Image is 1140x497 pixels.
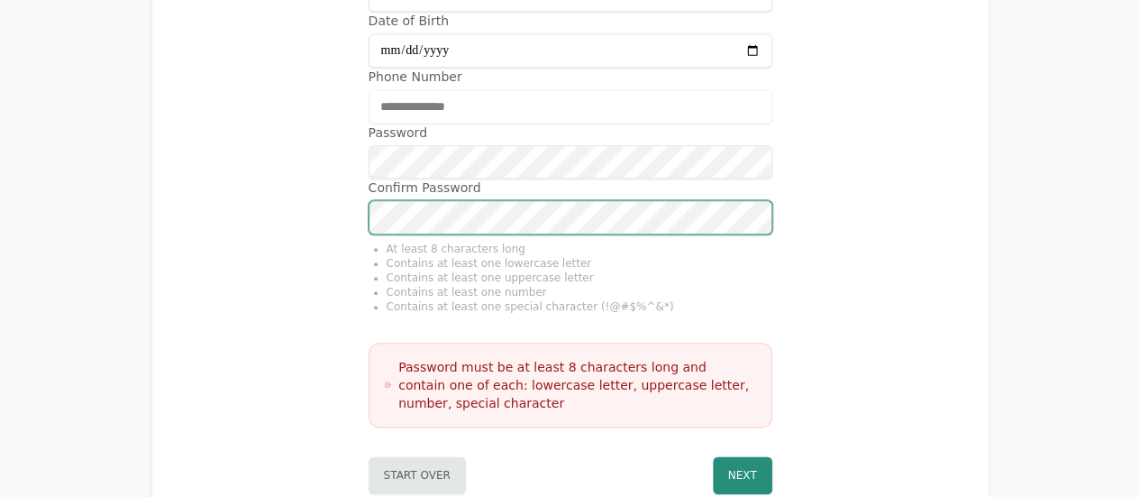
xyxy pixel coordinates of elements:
button: Next [713,456,772,494]
button: Start Over [369,456,466,494]
label: Date of Birth [369,12,772,30]
li: Contains at least one lowercase letter [387,256,772,271]
li: Contains at least one uppercase letter [387,271,772,285]
label: Confirm Password [369,179,772,197]
li: Contains at least one number [387,285,772,299]
li: At least 8 characters long [387,242,772,256]
li: Contains at least one special character (!@#$%^&*) [387,299,772,314]
h3: Password must be at least 8 characters long and contain one of each: lowercase letter, uppercase ... [398,358,756,412]
label: Phone Number [369,68,772,86]
label: Password [369,124,772,142]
